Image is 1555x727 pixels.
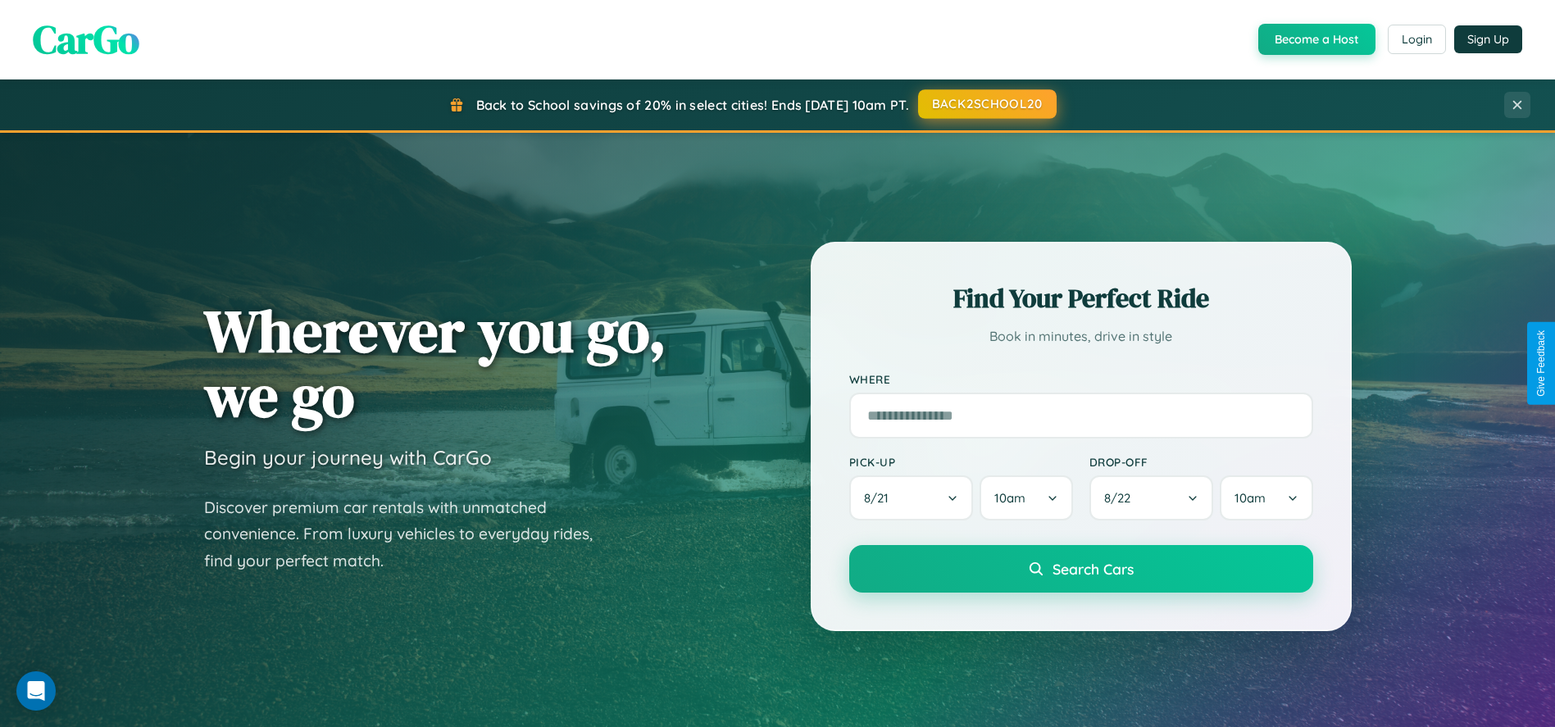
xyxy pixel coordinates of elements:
h2: Find Your Perfect Ride [849,280,1313,316]
label: Drop-off [1089,455,1313,469]
span: 10am [994,490,1025,506]
button: BACK2SCHOOL20 [918,89,1057,119]
label: Pick-up [849,455,1073,469]
p: Book in minutes, drive in style [849,325,1313,348]
button: Search Cars [849,545,1313,593]
span: Search Cars [1053,560,1134,578]
h3: Begin your journey with CarGo [204,445,492,470]
label: Where [849,372,1313,386]
button: 8/21 [849,475,974,520]
button: Become a Host [1258,24,1375,55]
span: Back to School savings of 20% in select cities! Ends [DATE] 10am PT. [476,97,909,113]
div: Give Feedback [1535,330,1547,397]
button: 10am [980,475,1072,520]
span: 10am [1234,490,1266,506]
button: Sign Up [1454,25,1522,53]
div: Open Intercom Messenger [16,671,56,711]
span: 8 / 22 [1104,490,1139,506]
button: 8/22 [1089,475,1214,520]
button: 10am [1220,475,1312,520]
p: Discover premium car rentals with unmatched convenience. From luxury vehicles to everyday rides, ... [204,494,614,575]
button: Login [1388,25,1446,54]
span: 8 / 21 [864,490,897,506]
h1: Wherever you go, we go [204,298,666,428]
span: CarGo [33,12,139,66]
